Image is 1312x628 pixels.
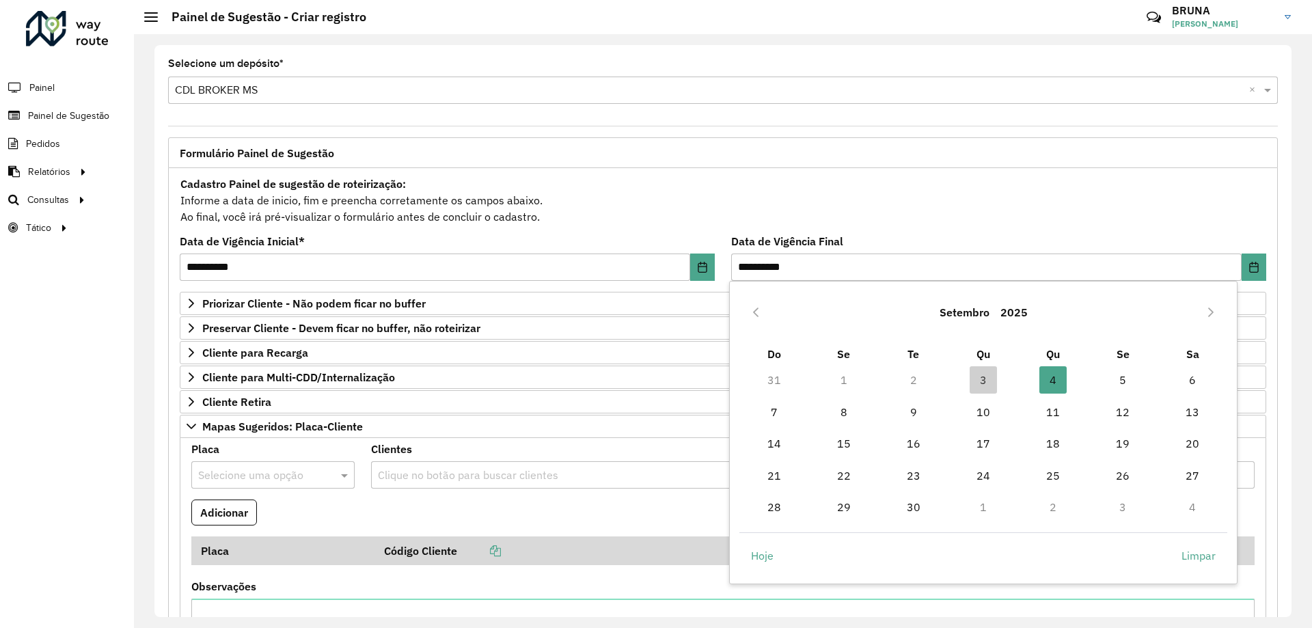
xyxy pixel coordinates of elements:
span: 14 [761,430,788,457]
td: 26 [1088,459,1158,491]
span: 6 [1179,366,1206,394]
span: Painel [29,81,55,95]
button: Limpar [1170,543,1227,570]
td: 3 [1088,491,1158,523]
td: 18 [1018,428,1088,459]
td: 19 [1088,428,1158,459]
span: 24 [970,462,997,489]
td: 3 [948,364,1018,396]
span: Limpar [1181,547,1216,564]
td: 9 [879,396,948,428]
button: Previous Month [745,301,767,323]
td: 11 [1018,396,1088,428]
td: 16 [879,428,948,459]
span: Do [767,347,781,361]
button: Adicionar [191,500,257,525]
td: 28 [739,491,809,523]
a: Cliente Retira [180,390,1266,413]
span: [PERSON_NAME] [1172,18,1274,30]
span: 10 [970,398,997,426]
div: Informe a data de inicio, fim e preencha corretamente os campos abaixo. Ao final, você irá pré-vi... [180,175,1266,226]
label: Data de Vigência Inicial [180,233,305,249]
span: 8 [830,398,858,426]
td: 1 [809,364,879,396]
a: Priorizar Cliente - Não podem ficar no buffer [180,292,1266,315]
h2: Painel de Sugestão - Criar registro [158,10,366,25]
td: 10 [948,396,1018,428]
label: Selecione um depósito [168,55,284,72]
span: 12 [1109,398,1136,426]
td: 12 [1088,396,1158,428]
td: 7 [739,396,809,428]
td: 4 [1018,364,1088,396]
span: 26 [1109,462,1136,489]
span: 18 [1039,430,1067,457]
td: 30 [879,491,948,523]
td: 2 [879,364,948,396]
label: Data de Vigência Final [731,233,843,249]
span: Clear all [1249,82,1261,98]
th: Placa [191,536,375,565]
span: Sa [1186,347,1199,361]
td: 5 [1088,364,1158,396]
span: 11 [1039,398,1067,426]
span: Se [837,347,850,361]
a: Cliente para Recarga [180,341,1266,364]
span: Cliente para Recarga [202,347,308,358]
span: Pedidos [26,137,60,151]
a: Copiar [457,544,501,558]
label: Placa [191,441,219,457]
a: Contato Rápido [1139,3,1168,32]
td: 2 [1018,491,1088,523]
span: 28 [761,493,788,521]
td: 29 [809,491,879,523]
span: Hoje [751,547,774,564]
span: 25 [1039,462,1067,489]
span: 20 [1179,430,1206,457]
button: Next Month [1200,301,1222,323]
span: Se [1117,347,1130,361]
span: Tático [26,221,51,235]
span: Te [907,347,919,361]
span: 15 [830,430,858,457]
span: Consultas [27,193,69,207]
td: 25 [1018,459,1088,491]
span: 21 [761,462,788,489]
td: 1 [948,491,1018,523]
td: 8 [809,396,879,428]
button: Choose Month [934,296,995,329]
button: Choose Date [690,254,715,281]
td: 22 [809,459,879,491]
span: Qu [976,347,990,361]
td: 14 [739,428,809,459]
td: 20 [1158,428,1227,459]
button: Choose Year [995,296,1033,329]
th: Código Cliente [375,536,907,565]
span: 22 [830,462,858,489]
td: 31 [739,364,809,396]
td: 21 [739,459,809,491]
span: Priorizar Cliente - Não podem ficar no buffer [202,298,426,309]
label: Observações [191,578,256,595]
span: 23 [900,462,927,489]
h3: BRUNA [1172,4,1274,17]
strong: Cadastro Painel de sugestão de roteirização: [180,177,406,191]
td: 24 [948,459,1018,491]
span: Formulário Painel de Sugestão [180,148,334,159]
span: Painel de Sugestão [28,109,109,123]
span: 9 [900,398,927,426]
span: 3 [970,366,997,394]
span: Relatórios [28,165,70,179]
td: 23 [879,459,948,491]
span: 27 [1179,462,1206,489]
span: 4 [1039,366,1067,394]
button: Hoje [739,543,785,570]
span: 5 [1109,366,1136,394]
td: 6 [1158,364,1227,396]
span: 29 [830,493,858,521]
span: Cliente Retira [202,396,271,407]
div: Choose Date [729,281,1238,584]
td: 4 [1158,491,1227,523]
span: Cliente para Multi-CDD/Internalização [202,372,395,383]
span: Qu [1046,347,1060,361]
